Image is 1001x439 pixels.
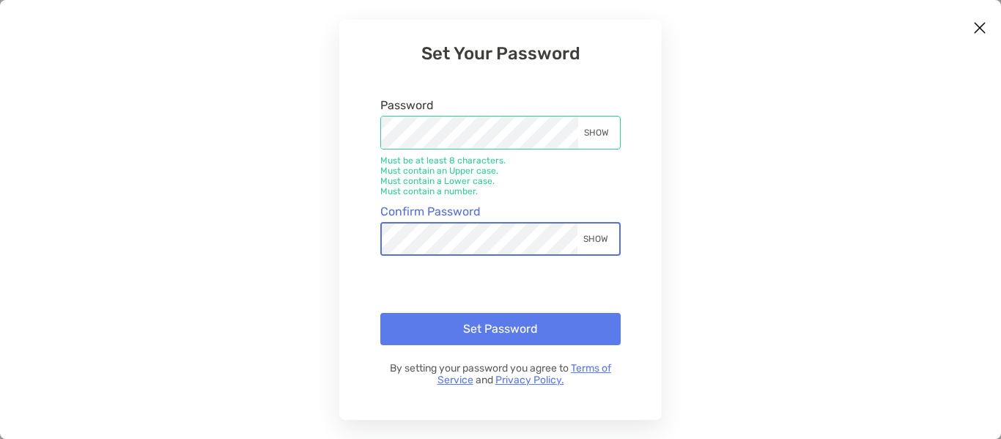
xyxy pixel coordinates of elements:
div: SHOW [577,224,619,254]
button: Close modal [969,18,991,40]
a: Privacy Policy. [495,374,564,386]
label: Confirm Password [380,205,481,218]
li: Must contain a Lower case. [380,176,621,186]
button: Set Password [380,313,621,345]
li: Must contain a number. [380,186,621,196]
div: SHOW [578,117,620,149]
label: Password [380,99,434,111]
h3: Set Your Password [380,43,621,64]
a: Terms of Service [437,362,612,386]
li: Must contain an Upper case. [380,166,621,176]
p: By setting your password you agree to and [380,363,621,386]
li: Must be at least 8 characters. [380,155,621,166]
